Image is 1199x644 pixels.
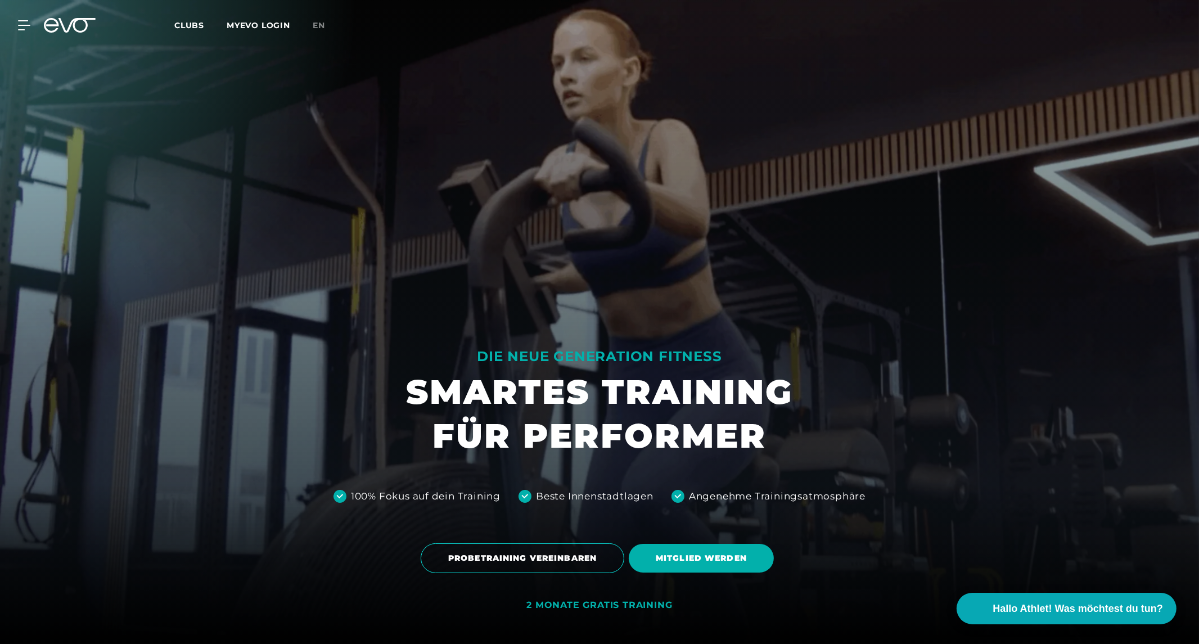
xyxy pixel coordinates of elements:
[406,370,793,458] h1: SMARTES TRAINING FÜR PERFORMER
[227,20,290,30] a: MYEVO LOGIN
[406,348,793,366] div: DIE NEUE GENERATION FITNESS
[689,489,866,504] div: Angenehme Trainingsatmosphäre
[629,535,778,581] a: MITGLIED WERDEN
[351,489,501,504] div: 100% Fokus auf dein Training
[313,20,325,30] span: en
[957,593,1177,624] button: Hallo Athlet! Was möchtest du tun?
[174,20,204,30] span: Clubs
[993,601,1163,616] span: Hallo Athlet! Was möchtest du tun?
[656,552,747,564] span: MITGLIED WERDEN
[313,19,339,32] a: en
[421,535,629,582] a: PROBETRAINING VEREINBAREN
[526,600,672,611] div: 2 MONATE GRATIS TRAINING
[174,20,227,30] a: Clubs
[448,552,597,564] span: PROBETRAINING VEREINBAREN
[536,489,653,504] div: Beste Innenstadtlagen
